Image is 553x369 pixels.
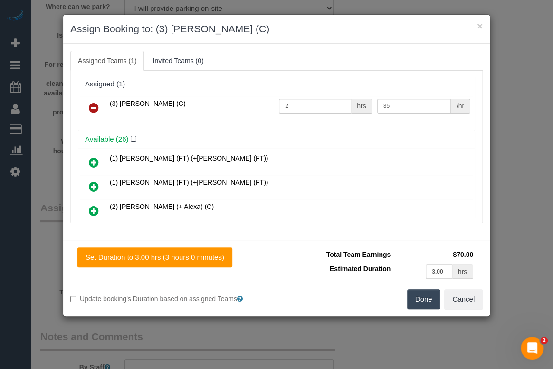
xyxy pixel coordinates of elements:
[110,100,185,107] span: (3) [PERSON_NAME] (C)
[77,247,232,267] button: Set Duration to 3.00 hrs (3 hours 0 minutes)
[452,264,473,279] div: hrs
[70,51,144,71] a: Assigned Teams (1)
[145,51,211,71] a: Invited Teams (0)
[330,265,391,273] span: Estimated Duration
[393,247,476,262] td: $70.00
[85,135,468,143] h4: Available (26)
[85,80,468,88] div: Assigned (1)
[110,203,214,210] span: (2) [PERSON_NAME] (+ Alexa) (C)
[70,22,483,36] h3: Assign Booking to: (3) [PERSON_NAME] (C)
[351,99,372,114] div: hrs
[284,247,393,262] td: Total Team Earnings
[444,289,483,309] button: Cancel
[540,337,548,344] span: 2
[110,154,268,162] span: (1) [PERSON_NAME] (FT) (+[PERSON_NAME] (FT))
[70,296,76,302] input: Update booking's Duration based on assigned Teams
[407,289,440,309] button: Done
[521,337,543,360] iframe: Intercom live chat
[477,21,483,31] button: ×
[110,179,268,186] span: (1) [PERSON_NAME] (FT) (+[PERSON_NAME] (FT))
[451,99,470,114] div: /hr
[70,294,269,303] label: Update booking's Duration based on assigned Teams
